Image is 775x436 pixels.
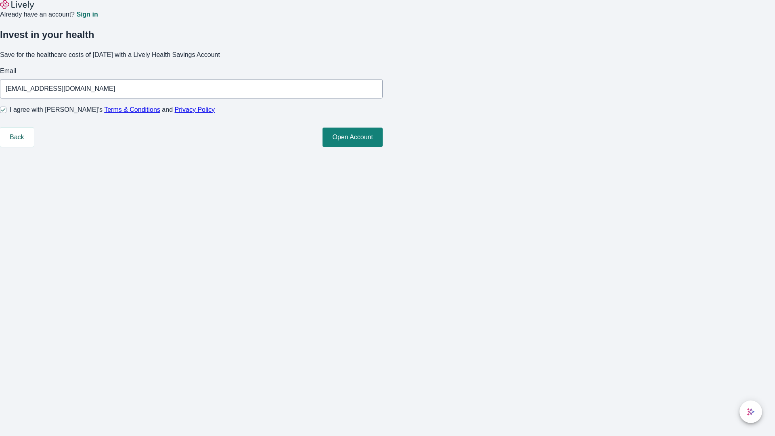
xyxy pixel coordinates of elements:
button: Open Account [323,128,383,147]
a: Privacy Policy [175,106,215,113]
span: I agree with [PERSON_NAME]’s and [10,105,215,115]
a: Terms & Conditions [104,106,160,113]
button: chat [739,400,762,423]
svg: Lively AI Assistant [747,408,755,416]
a: Sign in [76,11,98,18]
